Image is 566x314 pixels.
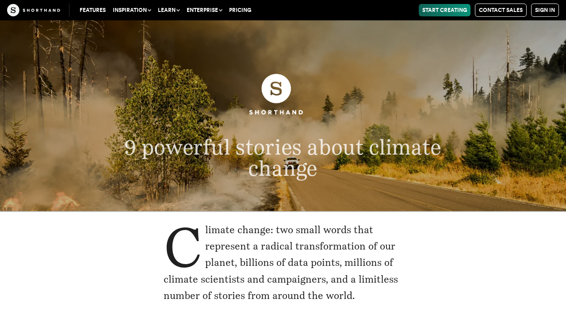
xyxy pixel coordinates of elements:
a: Start Creating [419,4,470,16]
a: Pricing [226,4,255,16]
a: Contact Sales [475,4,527,17]
img: The Craft [7,4,60,16]
button: Enterprise [183,4,226,16]
span: 9 powerful stories about climate change [125,135,441,181]
button: Inspiration [109,4,154,16]
button: Learn [154,4,183,16]
p: Climate change: two small words that represent a radical transformation of our planet, billions o... [164,222,402,304]
a: Sign in [531,4,559,17]
a: Features [76,4,109,16]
